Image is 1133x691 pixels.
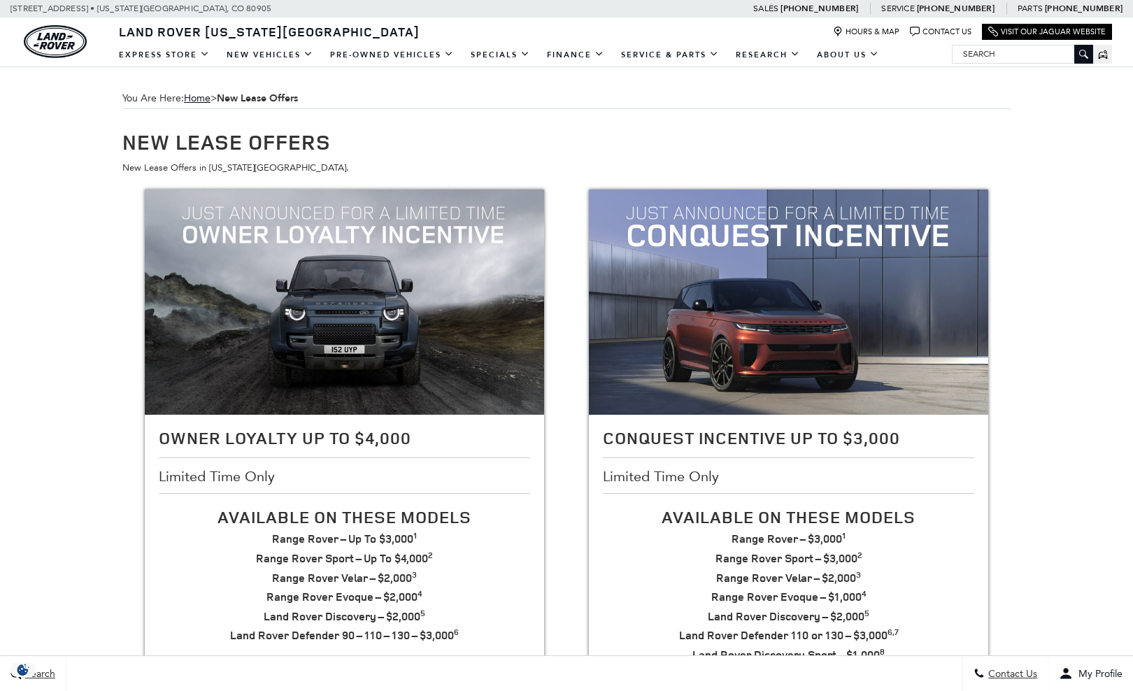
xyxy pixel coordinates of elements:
[888,626,899,638] sup: 6,7
[589,190,989,414] img: Conquest Incentive Up To $3,000
[119,23,420,40] span: Land Rover [US_STATE][GEOGRAPHIC_DATA]
[111,23,428,40] a: Land Rover [US_STATE][GEOGRAPHIC_DATA]
[24,25,87,58] img: Land Rover
[230,627,459,643] strong: Land Rover Defender 90 – 110 – 130 – $3,000
[603,469,722,484] span: Limited Time Only
[217,92,298,105] strong: New Lease Offers
[613,43,727,67] a: Service & Parts
[781,3,858,14] a: [PHONE_NUMBER]
[910,27,971,37] a: Contact Us
[256,550,433,566] strong: Range Rover Sport – Up To $4,000
[7,662,39,677] img: Opt-Out Icon
[159,469,278,484] span: Limited Time Only
[418,587,422,599] sup: 4
[842,529,846,541] sup: 1
[159,429,531,447] h2: Owner Loyalty Up To $4,000
[122,88,1011,109] span: You Are Here:
[679,627,899,643] strong: Land Rover Defender 110 or 130 – $3,000
[1073,668,1123,680] span: My Profile
[732,531,846,546] strong: Range Rover – $3,000
[218,43,322,67] a: New Vehicles
[10,3,271,13] a: [STREET_ADDRESS] • [US_STATE][GEOGRAPHIC_DATA], CO 80905
[985,668,1037,680] span: Contact Us
[953,45,1092,62] input: Search
[833,27,899,37] a: Hours & Map
[603,429,975,447] h2: Conquest Incentive Up To $3,000
[917,3,995,14] a: [PHONE_NUMBER]
[692,647,885,662] strong: Land Rover Discovery Sport – $1,000
[988,27,1106,37] a: Visit Our Jaguar Website
[420,607,425,619] sup: 5
[1018,3,1043,13] span: Parts
[881,3,914,13] span: Service
[539,43,613,67] a: Finance
[880,646,885,657] sup: 8
[122,130,1011,153] h1: New Lease Offers
[111,43,888,67] nav: Main Navigation
[716,570,861,585] strong: Range Rover Velar – $2,000
[864,607,869,619] sup: 5
[272,531,418,546] strong: Range Rover – Up To $3,000
[266,589,422,604] strong: Range Rover Evoque – $2,000
[753,3,778,13] span: Sales
[218,506,471,528] span: Available On These Models
[727,43,808,67] a: Research
[715,550,862,566] strong: Range Rover Sport – $3,000
[322,43,462,67] a: Pre-Owned Vehicles
[856,569,861,580] sup: 3
[7,662,39,677] section: Click to Open Cookie Consent Modal
[708,608,869,624] strong: Land Rover Discovery – $2,000
[184,92,211,104] a: Home
[711,589,867,604] strong: Range Rover Evoque – $1,000
[1045,3,1123,14] a: [PHONE_NUMBER]
[264,608,425,624] strong: Land Rover Discovery – $2,000
[145,190,545,414] img: Owner Loyalty Up To $4,000
[413,529,418,541] sup: 1
[454,626,459,638] sup: 6
[24,25,87,58] a: land-rover
[1048,656,1133,691] button: Open user profile menu
[862,587,867,599] sup: 4
[272,570,417,585] strong: Range Rover Velar – $2,000
[111,43,218,67] a: EXPRESS STORE
[462,43,539,67] a: Specials
[662,506,915,528] span: Available On These Models
[857,549,862,561] sup: 2
[428,549,433,561] sup: 2
[122,160,1011,176] p: New Lease Offers in [US_STATE][GEOGRAPHIC_DATA].
[184,92,298,104] span: >
[122,88,1011,109] div: Breadcrumbs
[808,43,888,67] a: About Us
[412,569,417,580] sup: 3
